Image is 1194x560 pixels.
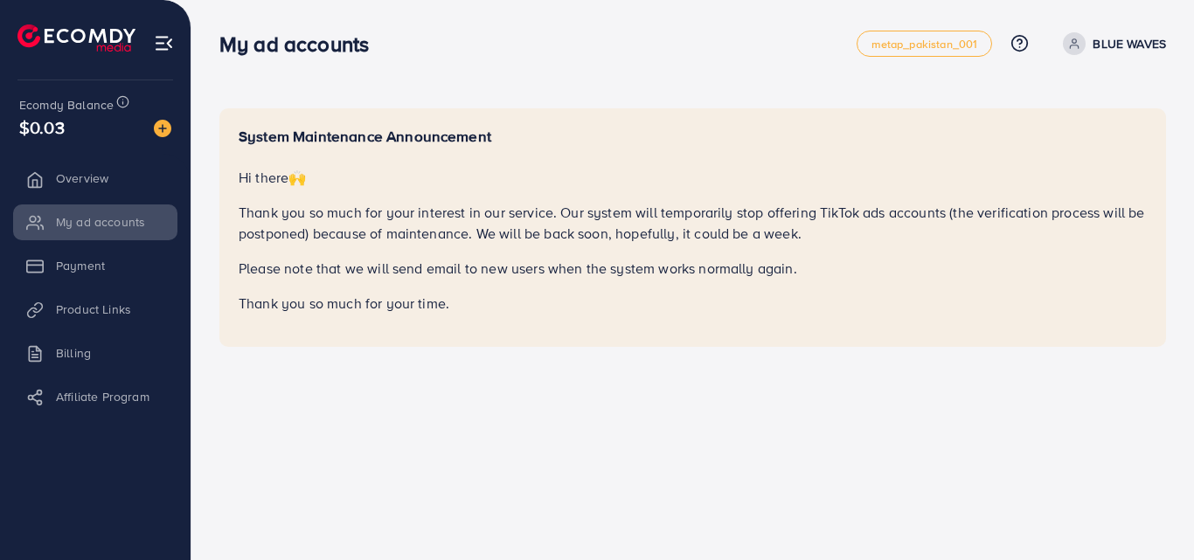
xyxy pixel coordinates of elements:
[239,202,1147,244] p: Thank you so much for your interest in our service. Our system will temporarily stop offering Tik...
[219,31,383,57] h3: My ad accounts
[239,167,1147,188] p: Hi there
[19,96,114,114] span: Ecomdy Balance
[154,33,174,53] img: menu
[239,128,1147,146] h5: System Maintenance Announcement
[17,24,135,52] img: logo
[239,258,1147,279] p: Please note that we will send email to new users when the system works normally again.
[871,38,978,50] span: metap_pakistan_001
[857,31,993,57] a: metap_pakistan_001
[239,293,1147,314] p: Thank you so much for your time.
[1093,33,1166,54] p: BLUE WAVES
[19,114,65,140] span: $0.03
[154,120,171,137] img: image
[1056,32,1166,55] a: BLUE WAVES
[288,168,306,187] span: 🙌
